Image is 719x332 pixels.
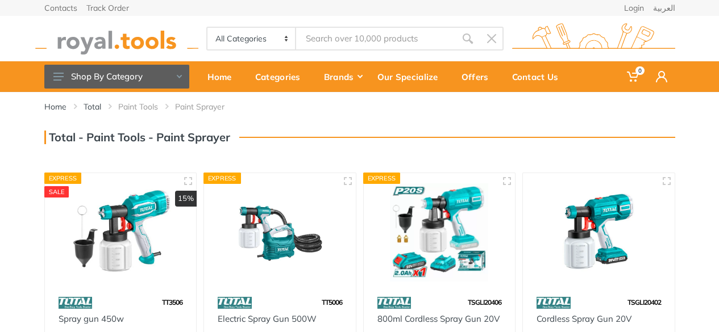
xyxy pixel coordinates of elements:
[468,298,501,306] span: TSGLI20406
[533,183,664,281] img: Royal Tools - Cordless Spray Gun 20V
[44,131,230,144] h3: Total - Paint Tools - Paint Sprayer
[627,298,661,306] span: TSGLI20402
[55,183,186,281] img: Royal Tools - Spray gun 450w
[218,313,317,324] a: Electric Spray Gun 500W
[44,4,77,12] a: Contacts
[44,65,189,89] button: Shop By Category
[653,4,675,12] a: العربية
[363,173,401,184] div: Express
[504,61,574,92] a: Contact Us
[512,23,675,54] img: royal.tools Logo
[200,65,247,89] div: Home
[377,293,412,313] img: 86.webp
[86,4,129,12] a: Track Order
[44,101,675,112] nav: breadcrumb
[35,23,198,54] img: royal.tools Logo
[635,66,645,75] span: 0
[369,65,454,89] div: Our Specialize
[162,298,182,306] span: TT3506
[537,293,571,313] img: 86.webp
[454,65,504,89] div: Offers
[377,313,500,324] a: 800ml Cordless Spray Gun 20V
[247,61,316,92] a: Categories
[316,65,369,89] div: Brands
[200,61,247,92] a: Home
[504,65,574,89] div: Contact Us
[207,28,297,49] select: Category
[214,183,346,281] img: Royal Tools - Electric Spray Gun 500W
[44,101,67,112] a: Home
[537,313,631,324] a: Cordless Spray Gun 20V
[374,183,505,281] img: Royal Tools - 800ml Cordless Spray Gun 20V
[44,173,82,184] div: Express
[175,191,197,207] div: 15%
[624,4,644,12] a: Login
[118,101,158,112] a: Paint Tools
[59,293,93,313] img: 86.webp
[454,61,504,92] a: Offers
[175,101,242,112] li: Paint Sprayer
[322,298,342,306] span: TT5006
[44,186,69,197] div: SALE
[247,65,316,89] div: Categories
[84,101,101,112] a: Total
[59,313,124,324] a: Spray gun 450w
[203,173,241,184] div: Express
[369,61,454,92] a: Our Specialize
[296,27,455,51] input: Site search
[218,293,252,313] img: 86.webp
[619,61,648,92] a: 0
